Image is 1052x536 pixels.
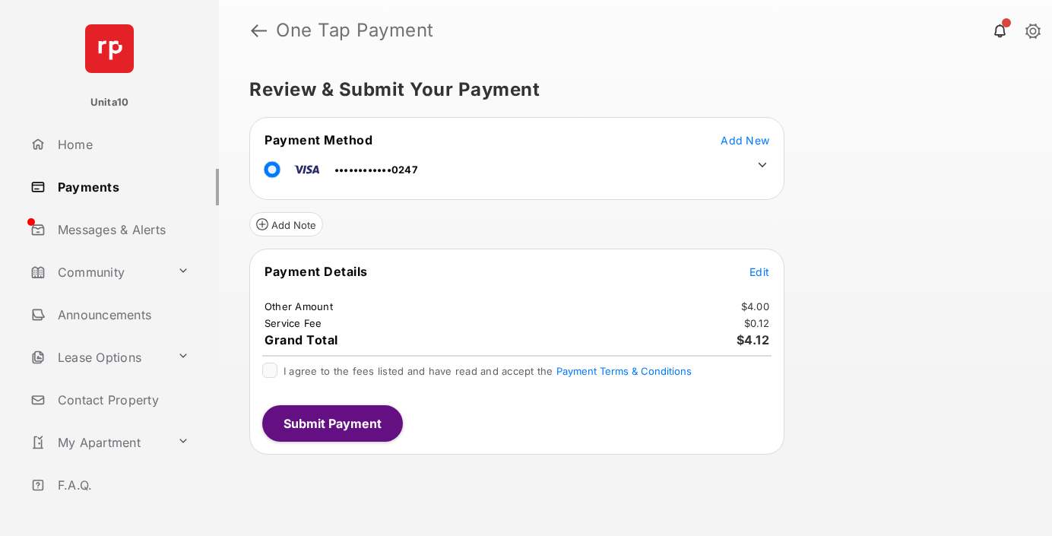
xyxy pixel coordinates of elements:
img: svg+xml;base64,PHN2ZyB4bWxucz0iaHR0cDovL3d3dy53My5vcmcvMjAwMC9zdmciIHdpZHRoPSI2NCIgaGVpZ2h0PSI2NC... [85,24,134,73]
span: Edit [749,265,769,278]
a: My Apartment [24,424,171,461]
button: I agree to the fees listed and have read and accept the [556,365,692,377]
button: Edit [749,264,769,279]
span: Payment Details [265,264,368,279]
span: Grand Total [265,332,338,347]
a: Lease Options [24,339,171,376]
h5: Review & Submit Your Payment [249,81,1009,99]
span: ••••••••••••0247 [334,163,418,176]
a: Announcements [24,297,219,333]
p: Unita10 [90,95,129,110]
td: $4.00 [740,300,770,313]
button: Add New [721,132,769,147]
a: Community [24,254,171,290]
td: Service Fee [264,316,323,330]
a: Messages & Alerts [24,211,219,248]
a: Contact Property [24,382,219,418]
strong: One Tap Payment [276,21,434,40]
span: Add New [721,134,769,147]
span: Payment Method [265,132,372,147]
button: Add Note [249,212,323,236]
a: Payments [24,169,219,205]
td: $0.12 [743,316,770,330]
span: $4.12 [737,332,770,347]
td: Other Amount [264,300,334,313]
span: I agree to the fees listed and have read and accept the [284,365,692,377]
button: Submit Payment [262,405,403,442]
a: Home [24,126,219,163]
a: F.A.Q. [24,467,219,503]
